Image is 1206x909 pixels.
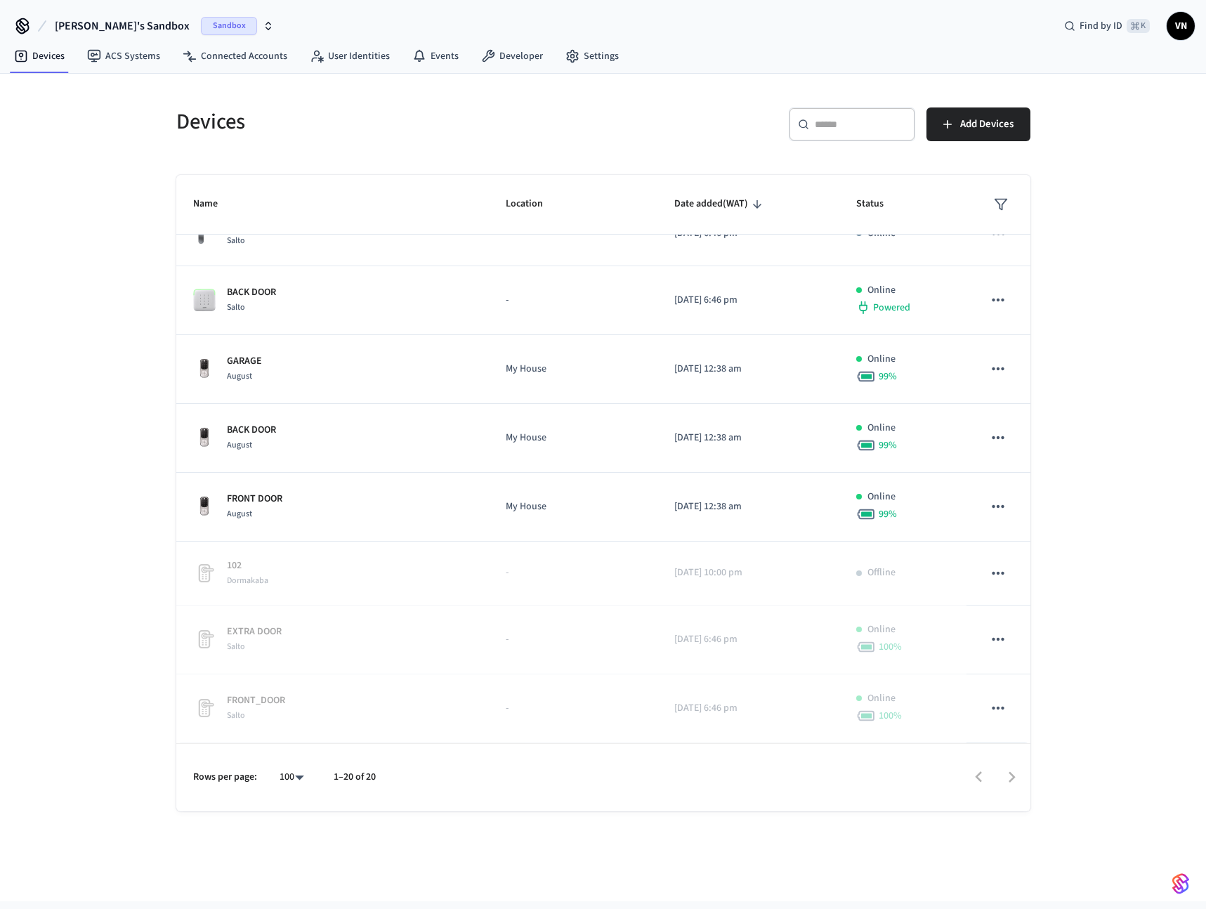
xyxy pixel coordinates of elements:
p: Online [867,691,896,706]
span: 99 % [879,370,897,384]
img: Placeholder Lock Image [193,628,216,650]
span: Salto [227,301,245,313]
a: Connected Accounts [171,44,299,69]
p: [DATE] 10:00 pm [674,565,822,580]
p: [DATE] 12:38 am [674,362,822,377]
p: FRONT DOOR [227,492,282,506]
p: Online [867,622,896,637]
p: Online [867,352,896,367]
p: Offline [867,565,896,580]
img: SeamLogoGradient.69752ec5.svg [1172,872,1189,895]
p: My House [506,431,641,445]
a: Developer [470,44,554,69]
p: Online [867,283,896,298]
img: Yale Assure Touchscreen Wifi Smart Lock, Satin Nickel, Front [193,358,216,380]
p: GARAGE [227,354,262,369]
p: FRONT_DOOR [227,693,285,708]
span: August [227,370,252,382]
div: Find by ID⌘ K [1053,13,1161,39]
span: Sandbox [201,17,257,35]
p: Rows per page: [193,770,257,785]
p: EXTRA DOOR [227,624,282,639]
span: Find by ID [1080,19,1122,33]
span: August [227,508,252,520]
button: Add Devices [926,107,1030,141]
span: Status [856,193,902,215]
p: BACK DOOR [227,423,276,438]
p: - [506,293,641,308]
span: ⌘ K [1127,19,1150,33]
img: Placeholder Lock Image [193,697,216,719]
p: - [506,565,641,580]
span: VN [1168,13,1193,39]
span: Add Devices [960,115,1014,133]
span: August [227,439,252,451]
h5: Devices [176,107,595,136]
p: 102 [227,558,268,573]
img: Yale Assure Touchscreen Wifi Smart Lock, Satin Nickel, Front [193,495,216,518]
p: 1–20 of 20 [334,770,376,785]
p: [DATE] 6:46 pm [674,293,822,308]
span: 100 % [879,640,902,654]
p: - [506,701,641,716]
span: Salto [227,709,245,721]
a: User Identities [299,44,401,69]
img: salto_wallreader_pin [193,289,216,311]
p: - [506,632,641,647]
img: Yale Assure Touchscreen Wifi Smart Lock, Satin Nickel, Front [193,426,216,449]
span: Dormakaba [227,575,268,587]
p: Online [867,490,896,504]
a: Devices [3,44,76,69]
span: Powered [873,301,910,315]
span: 99 % [879,438,897,452]
span: 99 % [879,507,897,521]
span: Salto [227,235,245,247]
p: [DATE] 6:46 pm [674,632,822,647]
p: Online [867,421,896,436]
a: Events [401,44,470,69]
p: [DATE] 12:38 am [674,431,822,445]
p: [DATE] 12:38 am [674,499,822,514]
img: Placeholder Lock Image [193,562,216,584]
a: ACS Systems [76,44,171,69]
button: VN [1167,12,1195,40]
span: [PERSON_NAME]'s Sandbox [55,18,190,34]
p: My House [506,362,641,377]
span: 100 % [879,709,902,723]
p: BACK DOOR [227,285,276,300]
p: [DATE] 6:46 pm [674,701,822,716]
span: Salto [227,641,245,653]
span: Date added(WAT) [674,193,766,215]
p: My House [506,499,641,514]
span: Location [506,193,561,215]
span: Name [193,193,236,215]
a: Settings [554,44,630,69]
div: 100 [274,767,311,787]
